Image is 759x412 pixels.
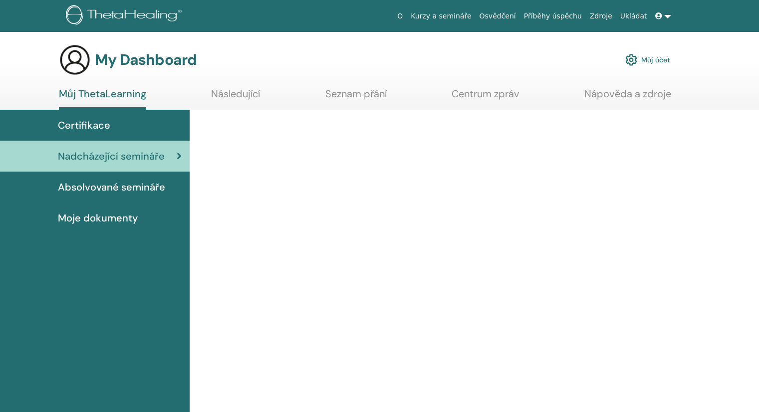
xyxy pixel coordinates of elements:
a: Následující [211,88,260,107]
span: Certifikace [58,118,110,133]
a: Nápověda a zdroje [584,88,671,107]
span: Nadcházející semináře [58,149,165,164]
a: Osvědčení [476,7,520,25]
a: Kurzy a semináře [407,7,475,25]
a: Můj účet [625,49,670,71]
a: Ukládat [616,7,651,25]
span: Absolvované semináře [58,180,165,195]
a: Zdroje [586,7,616,25]
img: generic-user-icon.jpg [59,44,91,76]
a: Můj ThetaLearning [59,88,146,110]
a: Centrum zpráv [452,88,519,107]
a: Seznam přání [325,88,387,107]
h3: My Dashboard [95,51,197,69]
img: logo.png [66,5,185,27]
img: cog.svg [625,51,637,68]
a: Příběhy úspěchu [520,7,586,25]
a: O [393,7,407,25]
span: Moje dokumenty [58,210,138,225]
